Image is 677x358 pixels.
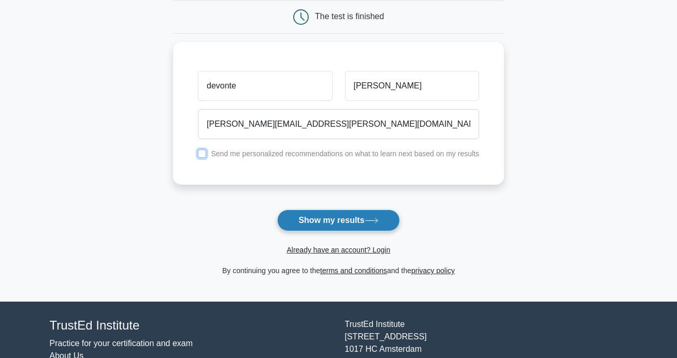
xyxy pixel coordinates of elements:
div: By continuing you agree to the and the [167,264,510,277]
a: terms and conditions [320,266,387,275]
a: Practice for your certification and exam [50,339,193,348]
label: Send me personalized recommendations on what to learn next based on my results [211,150,479,158]
a: privacy policy [411,266,455,275]
a: Already have an account? Login [286,246,390,254]
input: Last name [345,71,479,101]
input: Email [198,109,479,139]
button: Show my results [277,210,399,231]
h4: TrustEd Institute [50,318,333,333]
div: The test is finished [315,12,384,21]
input: First name [198,71,332,101]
